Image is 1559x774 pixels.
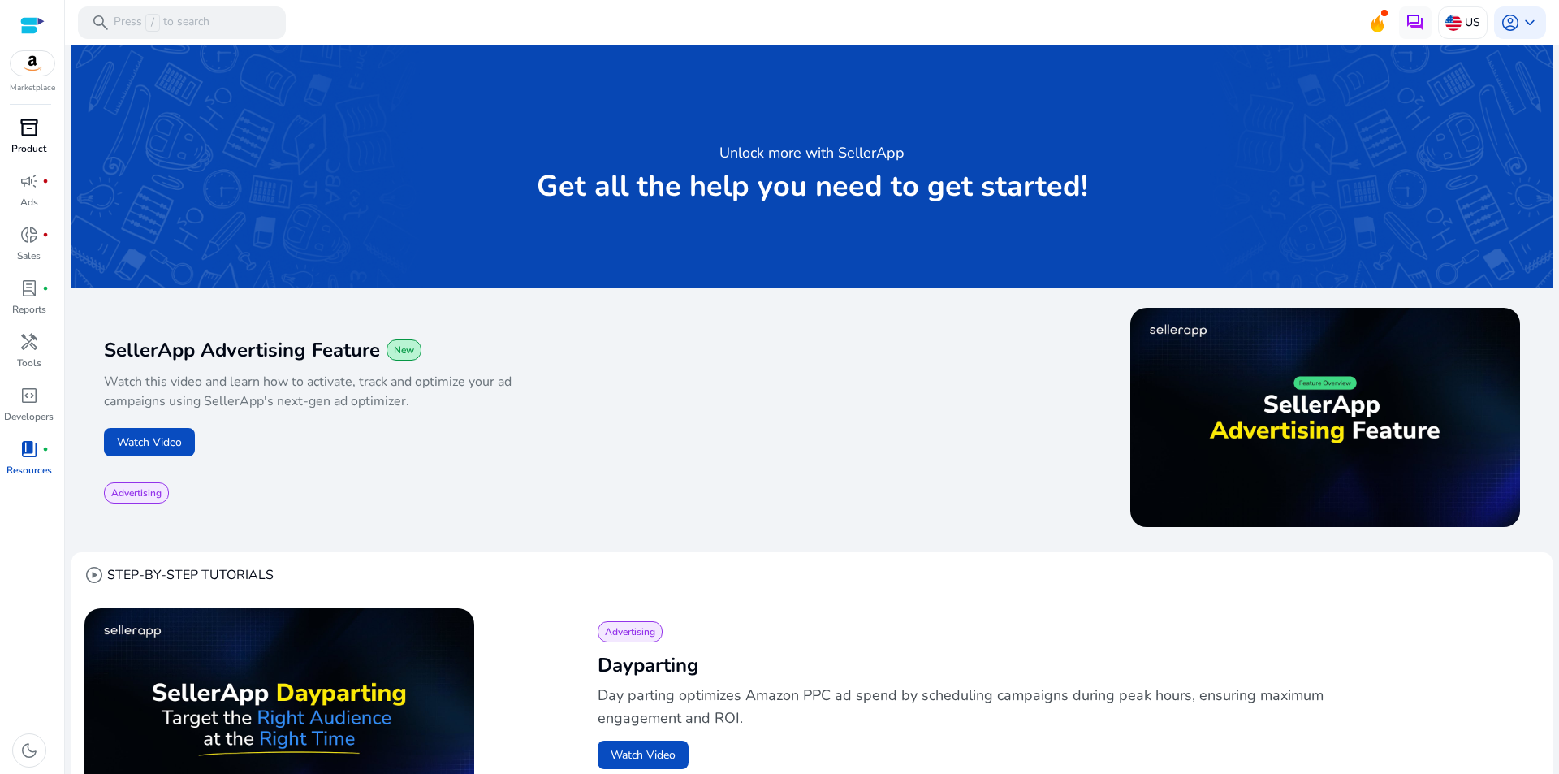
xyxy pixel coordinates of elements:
[114,14,209,32] p: Press to search
[104,337,380,363] span: SellerApp Advertising Feature
[19,439,39,459] span: book_4
[42,178,49,184] span: fiber_manual_record
[1501,13,1520,32] span: account_circle
[84,565,104,585] span: play_circle
[598,652,1514,678] h2: Dayparting
[111,486,162,499] span: Advertising
[19,118,39,137] span: inventory_2
[598,741,689,769] button: Watch Video
[91,13,110,32] span: search
[605,625,655,638] span: Advertising
[394,344,414,357] span: New
[104,428,195,456] button: Watch Video
[4,409,54,424] p: Developers
[20,195,38,210] p: Ads
[11,51,54,76] img: amazon.svg
[1465,8,1480,37] p: US
[42,231,49,238] span: fiber_manual_record
[19,741,39,760] span: dark_mode
[19,332,39,352] span: handyman
[537,171,1088,203] p: Get all the help you need to get started!
[17,249,41,263] p: Sales
[6,463,52,478] p: Resources
[10,82,55,94] p: Marketplace
[19,225,39,244] span: donut_small
[104,372,576,411] p: Watch this video and learn how to activate, track and optimize your ad campaigns using SellerApp'...
[145,14,160,32] span: /
[42,285,49,292] span: fiber_manual_record
[19,386,39,405] span: code_blocks
[42,446,49,452] span: fiber_manual_record
[12,302,46,317] p: Reports
[11,141,46,156] p: Product
[19,171,39,191] span: campaign
[1445,15,1462,31] img: us.svg
[84,565,274,585] div: STEP-BY-STEP TUTORIALS
[19,279,39,298] span: lab_profile
[719,141,905,164] h3: Unlock more with SellerApp
[1130,308,1520,527] img: maxresdefault.jpg
[17,356,41,370] p: Tools
[1520,13,1540,32] span: keyboard_arrow_down
[598,684,1330,729] p: Day parting optimizes Amazon PPC ad spend by scheduling campaigns during peak hours, ensuring max...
